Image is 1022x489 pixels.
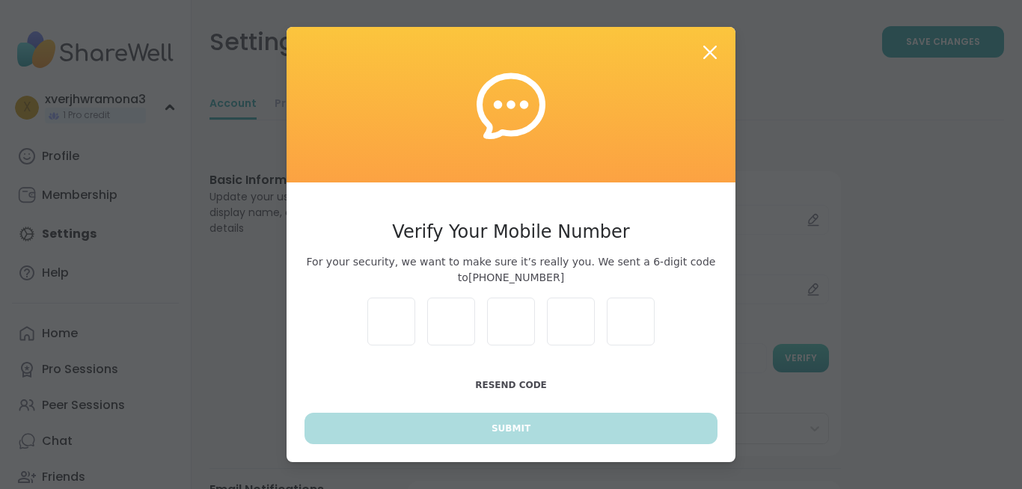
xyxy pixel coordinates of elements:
span: Resend Code [475,380,547,390]
h3: Verify Your Mobile Number [305,218,717,245]
button: Resend Code [305,369,717,401]
span: For your security, we want to make sure it’s really you. We sent a 6-digit code to [PHONE_NUMBER] [305,254,717,286]
button: Submit [305,413,717,444]
span: Submit [492,422,530,435]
